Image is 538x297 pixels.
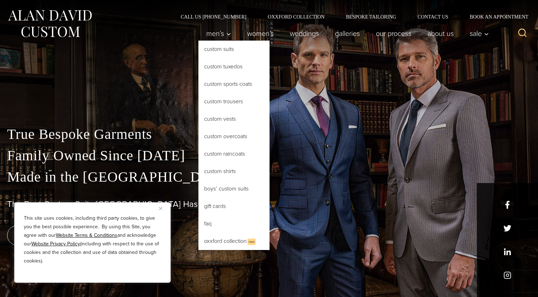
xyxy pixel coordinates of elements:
[159,204,167,213] button: Close
[198,215,270,232] a: FAQ
[470,30,489,37] span: Sale
[459,14,531,19] a: Book an Appointment
[7,225,107,245] a: book an appointment
[247,239,256,245] span: New
[7,8,92,40] img: Alan David Custom
[257,14,335,19] a: Oxxford Collection
[159,207,162,210] img: Close
[198,58,270,75] a: Custom Tuxedos
[198,233,270,250] a: Oxxford CollectionNew
[198,163,270,180] a: Custom Shirts
[420,26,462,41] a: About Us
[514,25,531,42] button: View Search Form
[198,198,270,215] a: Gift Cards
[170,14,257,19] a: Call Us [PHONE_NUMBER]
[56,231,117,239] a: Website Terms & Conditions
[24,214,161,265] p: This site uses cookies, including third party cookies, to give you the best possible experience. ...
[335,14,407,19] a: Bespoke Tailoring
[368,26,420,41] a: Our Process
[198,75,270,93] a: Custom Sports Coats
[198,145,270,162] a: Custom Raincoats
[198,128,270,145] a: Custom Overcoats
[239,26,282,41] a: Women’s
[407,14,459,19] a: Contact Us
[327,26,368,41] a: Galleries
[7,124,531,188] p: True Bespoke Garments Family Owned Since [DATE] Made in the [GEOGRAPHIC_DATA]
[198,93,270,110] a: Custom Trousers
[198,41,270,58] a: Custom Suits
[7,199,531,209] h1: The Best Custom Suits [GEOGRAPHIC_DATA] Has to Offer
[31,240,80,247] a: Website Privacy Policy
[198,180,270,197] a: Boys’ Custom Suits
[206,30,231,37] span: Men’s
[282,26,327,41] a: weddings
[170,14,531,19] nav: Secondary Navigation
[198,110,270,127] a: Custom Vests
[198,26,493,41] nav: Primary Navigation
